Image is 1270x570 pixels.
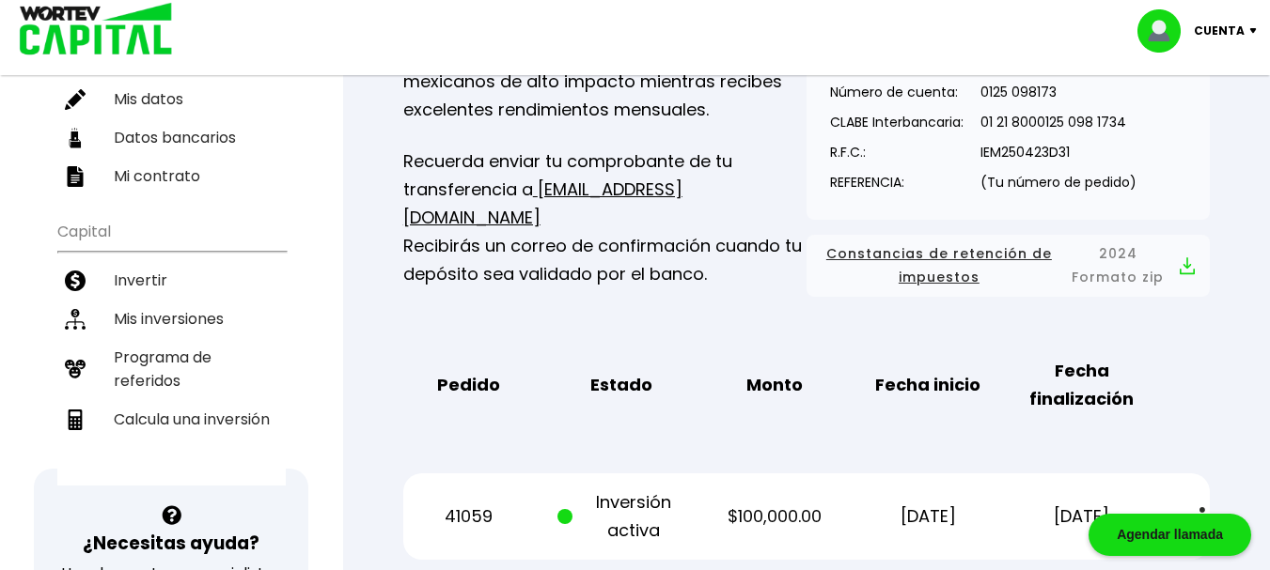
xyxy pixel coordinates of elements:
[57,157,286,195] a: Mi contrato
[1245,28,1270,34] img: icon-down
[65,309,86,330] img: inversiones-icon.6695dc30.svg
[57,29,286,195] ul: Perfil
[822,242,1057,289] span: Constancias de retención de impuestos
[830,108,964,136] p: CLABE Interbancaria:
[403,147,807,288] p: Recuerda enviar tu comprobante de tu transferencia a Recibirás un correo de confirmación cuando t...
[980,108,1137,136] p: 01 21 8000125 098 1734
[830,138,964,166] p: R.F.C.:
[57,210,286,485] ul: Capital
[437,371,500,399] b: Pedido
[1137,9,1194,53] img: profile-image
[746,371,803,399] b: Monto
[1194,17,1245,45] p: Cuenta
[864,502,993,531] p: [DATE]
[65,128,86,148] img: datos-icon.10cf9172.svg
[980,168,1137,196] p: (Tu número de pedido)
[980,78,1137,106] p: 0125 098173
[404,502,533,531] p: 41059
[65,89,86,110] img: editar-icon.952d3147.svg
[1089,514,1251,556] div: Agendar llamada
[822,242,1195,289] button: Constancias de retención de impuestos2024 Formato zip
[875,371,980,399] b: Fecha inicio
[590,371,652,399] b: Estado
[830,168,964,196] p: REFERENCIA:
[65,409,86,430] img: calculadora-icon.17d418c4.svg
[403,177,682,229] a: [EMAIL_ADDRESS][DOMAIN_NAME]
[57,400,286,439] a: Calcula una inversión
[65,359,86,379] img: recomiendanos-icon.9b8e9327.svg
[65,166,86,187] img: contrato-icon.f2db500c.svg
[65,270,86,291] img: invertir-icon.b3b967d7.svg
[711,502,839,531] p: $100,000.00
[557,488,686,545] p: Inversión activa
[830,78,964,106] p: Número de cuenta:
[980,138,1137,166] p: IEM250423D31
[57,300,286,338] a: Mis inversiones
[57,80,286,118] a: Mis datos
[57,338,286,400] a: Programa de referidos
[57,261,286,300] a: Invertir
[57,118,286,157] a: Datos bancarios
[1017,357,1146,413] b: Fecha finalización
[1017,502,1146,531] p: [DATE]
[83,530,259,557] h3: ¿Necesitas ayuda?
